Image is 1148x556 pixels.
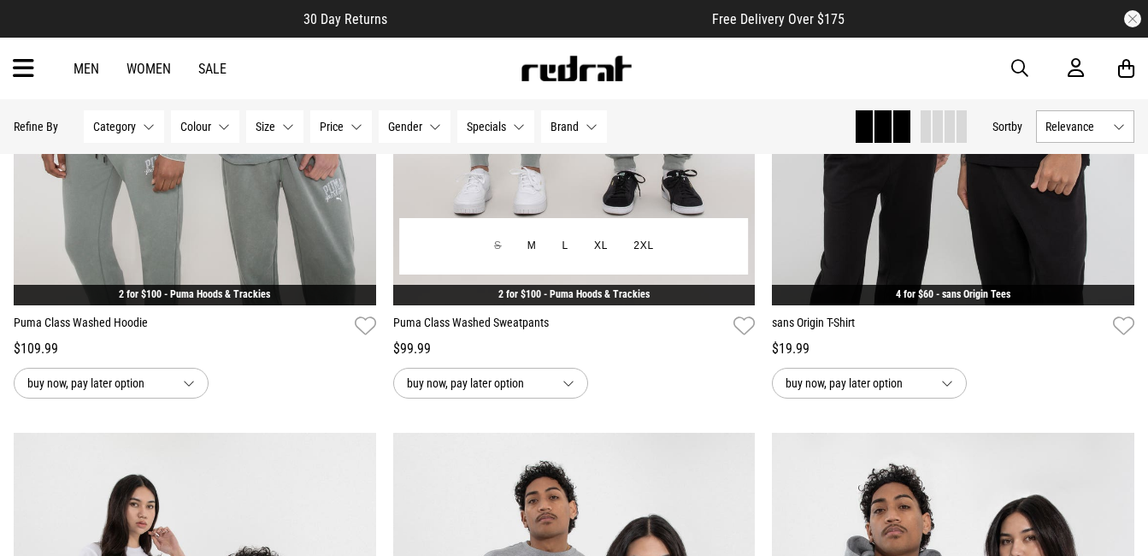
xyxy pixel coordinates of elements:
[1011,120,1022,133] span: by
[320,120,344,133] span: Price
[246,110,303,143] button: Size
[256,120,275,133] span: Size
[388,120,422,133] span: Gender
[1045,120,1106,133] span: Relevance
[712,11,845,27] span: Free Delivery Over $175
[550,231,581,262] button: L
[310,110,372,143] button: Price
[467,120,506,133] span: Specials
[772,368,967,399] button: buy now, pay later option
[127,61,171,77] a: Women
[303,11,387,27] span: 30 Day Returns
[541,110,607,143] button: Brand
[992,116,1022,137] button: Sortby
[550,120,579,133] span: Brand
[421,10,678,27] iframe: Customer reviews powered by Trustpilot
[498,288,650,300] a: 2 for $100 - Puma Hoods & Trackies
[119,288,270,300] a: 2 for $100 - Puma Hoods & Trackies
[772,339,1134,359] div: $19.99
[393,314,727,339] a: Puma Class Washed Sweatpants
[14,7,65,58] button: Open LiveChat chat widget
[379,110,450,143] button: Gender
[14,314,348,339] a: Puma Class Washed Hoodie
[407,373,549,393] span: buy now, pay later option
[393,339,756,359] div: $99.99
[180,120,211,133] span: Colour
[14,339,376,359] div: $109.99
[93,120,136,133] span: Category
[27,373,169,393] span: buy now, pay later option
[581,231,621,262] button: XL
[772,314,1106,339] a: sans Origin T-Shirt
[393,368,588,399] button: buy now, pay later option
[621,231,667,262] button: 2XL
[481,231,515,262] button: S
[520,56,633,81] img: Redrat logo
[1036,110,1134,143] button: Relevance
[896,288,1010,300] a: 4 for $60 - sans Origin Tees
[457,110,534,143] button: Specials
[14,120,58,133] p: Refine By
[198,61,227,77] a: Sale
[84,110,164,143] button: Category
[171,110,239,143] button: Colour
[14,368,209,399] button: buy now, pay later option
[786,373,927,393] span: buy now, pay later option
[515,231,550,262] button: M
[74,61,99,77] a: Men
